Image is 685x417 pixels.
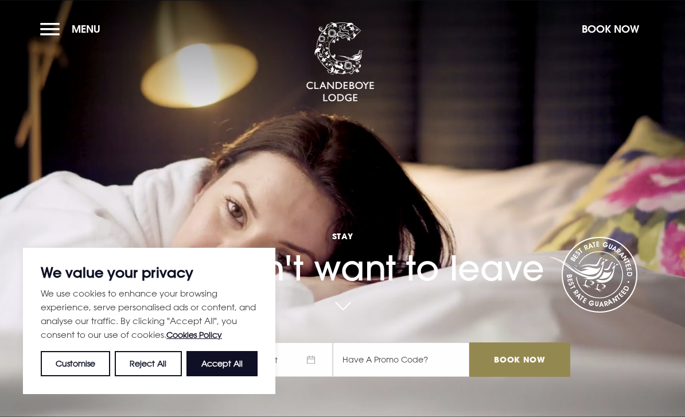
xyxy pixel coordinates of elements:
span: Stay [115,231,570,241]
p: We value your privacy [41,266,258,279]
img: Clandeboye Lodge [306,22,375,103]
button: Accept All [186,351,258,376]
p: We use cookies to enhance your browsing experience, serve personalised ads or content, and analys... [41,286,258,342]
button: Reject All [115,351,181,376]
button: Customise [41,351,110,376]
input: Have A Promo Code? [333,342,469,377]
div: We value your privacy [23,248,275,394]
button: Menu [40,17,106,41]
button: Book Now [576,17,645,41]
input: Book Now [469,342,570,377]
a: Cookies Policy [166,330,222,340]
h1: You won't want to leave [115,204,570,289]
span: Menu [72,22,100,36]
span: Check Out [224,342,333,377]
